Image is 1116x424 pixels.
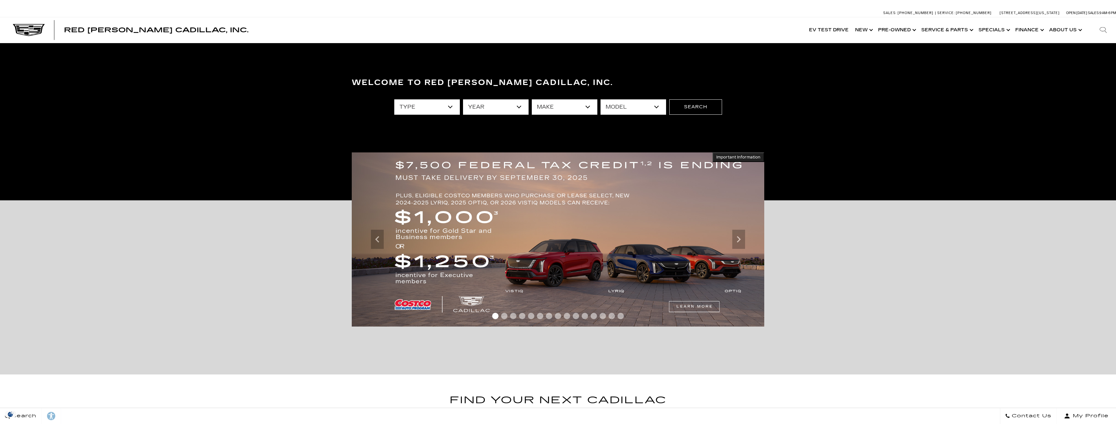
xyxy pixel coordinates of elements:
[394,99,460,115] select: Filter by type
[3,411,18,418] img: Opt-Out Icon
[510,313,516,319] span: Go to slide 3
[352,392,764,416] h2: Find Your Next Cadillac
[352,76,764,89] h3: Welcome to Red [PERSON_NAME] Cadillac, Inc.
[573,313,579,319] span: Go to slide 10
[601,99,666,115] select: Filter by model
[13,24,45,36] img: Cadillac Dark Logo with Cadillac White Text
[64,27,248,33] a: Red [PERSON_NAME] Cadillac, Inc.
[371,230,384,249] div: Previous
[600,313,606,319] span: Go to slide 13
[875,17,918,43] a: Pre-Owned
[463,99,529,115] select: Filter by year
[617,313,624,319] span: Go to slide 15
[64,26,248,34] span: Red [PERSON_NAME] Cadillac, Inc.
[1046,17,1084,43] a: About Us
[10,412,36,420] span: Search
[564,313,570,319] span: Go to slide 9
[591,313,597,319] span: Go to slide 12
[501,313,507,319] span: Go to slide 2
[1099,11,1116,15] span: 9 AM-6 PM
[1012,17,1046,43] a: Finance
[935,11,993,15] a: Service: [PHONE_NUMBER]
[555,313,561,319] span: Go to slide 8
[937,11,955,15] span: Service:
[883,11,935,15] a: Sales: [PHONE_NUMBER]
[918,17,975,43] a: Service & Parts
[532,99,597,115] select: Filter by make
[1000,408,1057,424] a: Contact Us
[1057,408,1116,424] button: Open user profile menu
[1010,412,1051,420] span: Contact Us
[669,99,722,115] button: Search
[492,313,499,319] span: Go to slide 1
[546,313,552,319] span: Go to slide 7
[519,313,525,319] span: Go to slide 4
[537,313,543,319] span: Go to slide 6
[956,11,992,15] span: [PHONE_NUMBER]
[582,313,588,319] span: Go to slide 11
[883,11,897,15] span: Sales:
[1066,11,1087,15] span: Open [DATE]
[352,152,764,327] img: $7,500 FEDERAL TAX CREDIT IS ENDING. $1,000 incentive for Gold Star and Business members OR $1250...
[1000,11,1060,15] a: [STREET_ADDRESS][US_STATE]
[1070,412,1109,420] span: My Profile
[716,155,760,160] span: Important Information
[3,411,18,418] section: Click to Open Cookie Consent Modal
[712,152,764,162] button: Important Information
[528,313,534,319] span: Go to slide 5
[1088,11,1099,15] span: Sales:
[609,313,615,319] span: Go to slide 14
[975,17,1012,43] a: Specials
[806,17,852,43] a: EV Test Drive
[852,17,875,43] a: New
[732,230,745,249] div: Next
[898,11,933,15] span: [PHONE_NUMBER]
